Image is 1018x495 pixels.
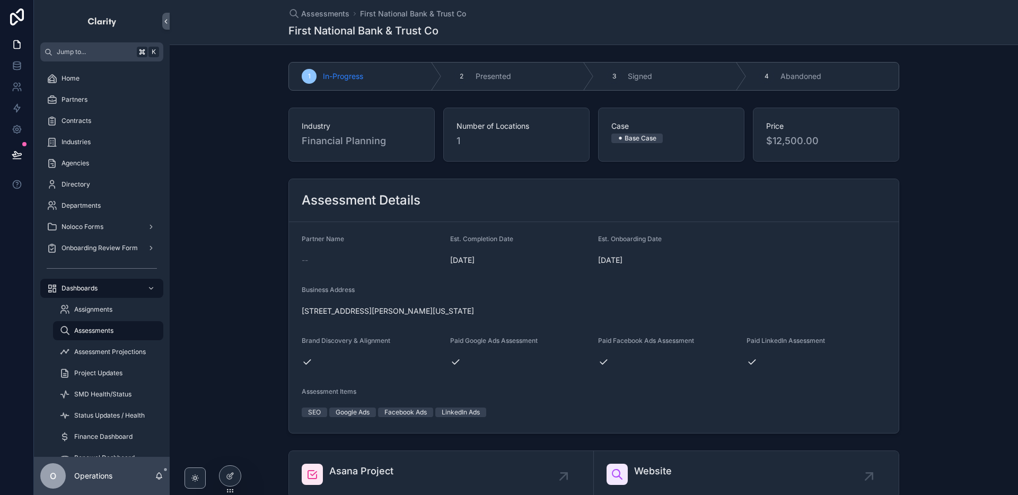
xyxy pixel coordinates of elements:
[62,201,101,210] span: Departments
[634,464,672,479] span: Website
[598,255,738,266] span: [DATE]
[765,72,769,81] span: 4
[302,286,355,294] span: Business Address
[87,13,117,30] img: App logo
[618,134,656,143] div: ⚫ Base Case
[53,406,163,425] a: Status Updates / Health
[53,342,163,361] a: Assessment Projections
[40,132,163,152] a: Industries
[302,192,420,209] h2: Assessment Details
[40,154,163,173] a: Agencies
[74,432,133,441] span: Finance Dashboard
[74,369,122,377] span: Project Updates
[53,385,163,404] a: SMD Health/Status
[62,159,89,167] span: Agencies
[450,255,590,266] span: [DATE]
[62,223,103,231] span: Noloco Forms
[62,284,98,293] span: Dashboards
[628,71,652,82] span: Signed
[40,196,163,215] a: Departments
[323,71,363,82] span: In-Progress
[53,448,163,467] a: Renewal Dashboard
[329,464,393,479] span: Asana Project
[74,454,135,462] span: Renewal Dashboard
[62,244,138,252] span: Onboarding Review Form
[40,90,163,109] a: Partners
[74,326,113,335] span: Assessments
[302,337,390,344] span: Brand Discovery & Alignment
[308,72,311,81] span: 1
[74,471,112,481] p: Operations
[611,121,731,131] span: Case
[780,71,821,82] span: Abandoned
[40,42,163,61] button: Jump to...K
[74,390,131,399] span: SMD Health/Status
[460,72,463,81] span: 2
[40,69,163,88] a: Home
[62,180,90,189] span: Directory
[62,95,87,104] span: Partners
[766,121,886,131] span: Price
[62,117,91,125] span: Contracts
[301,8,349,19] span: Assessments
[40,238,163,258] a: Onboarding Review Form
[450,337,538,344] span: Paid Google Ads Assessment
[457,121,576,131] span: Number of Locations
[57,48,133,56] span: Jump to...
[302,121,422,131] span: Industry
[598,337,694,344] span: Paid Facebook Ads Assessment
[40,217,163,236] a: Noloco Forms
[476,71,511,82] span: Presented
[302,387,356,395] span: Assessment Items
[450,235,513,243] span: Est. Completion Date
[74,348,146,356] span: Assessment Projections
[336,408,370,417] div: Google Ads
[53,427,163,446] a: Finance Dashboard
[34,61,170,457] div: scrollable content
[62,74,80,83] span: Home
[302,306,886,316] span: [STREET_ADDRESS][PERSON_NAME][US_STATE]
[442,408,480,417] div: LinkedIn Ads
[747,337,825,344] span: Paid LinkedIn Assessment
[40,279,163,298] a: Dashboards
[308,408,321,417] div: SEO
[288,23,438,38] h1: First National Bank & Trust Co
[74,305,112,314] span: Assignments
[302,134,422,148] span: Financial Planning
[288,8,349,19] a: Assessments
[766,134,886,148] span: $12,500.00
[150,48,158,56] span: K
[74,411,145,420] span: Status Updates / Health
[302,235,344,243] span: Partner Name
[50,470,56,482] span: O
[302,255,308,266] span: --
[40,111,163,130] a: Contracts
[598,235,662,243] span: Est. Onboarding Date
[62,138,91,146] span: Industries
[53,321,163,340] a: Assessments
[360,8,466,19] a: First National Bank & Trust Co
[384,408,427,417] div: Facebook Ads
[612,72,616,81] span: 3
[53,364,163,383] a: Project Updates
[53,300,163,319] a: Assignments
[457,134,576,148] span: 1
[40,175,163,194] a: Directory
